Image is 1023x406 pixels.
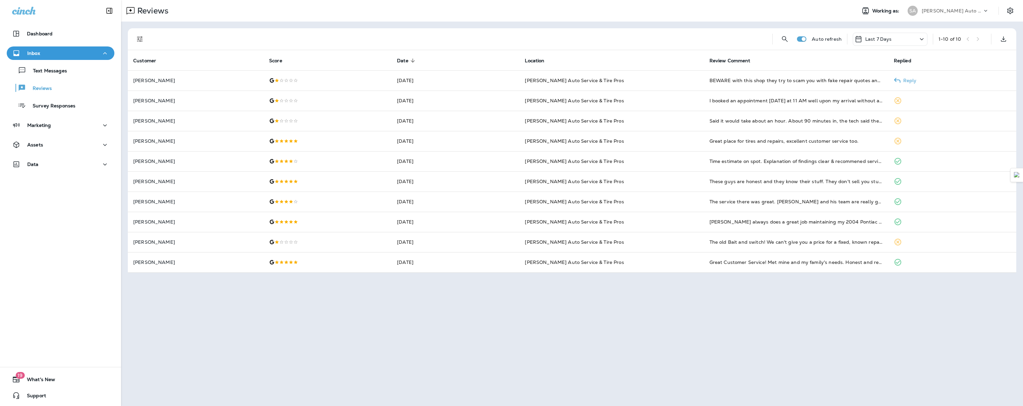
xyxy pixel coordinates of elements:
div: The old Bait and switch! We can't give you a price for a fixed, known repair until I brought it i... [709,239,883,245]
div: Said it would take about an hour. About 90 minutes in, the tech said the tires could not be eligi... [709,117,883,124]
button: Reviews [7,81,114,95]
p: Reviews [26,86,52,92]
p: [PERSON_NAME] [133,118,258,124]
button: Filters [133,32,147,46]
button: Data [7,158,114,171]
span: [PERSON_NAME] Auto Service & Tire Pros [525,178,624,184]
p: Inbox [27,50,40,56]
td: [DATE] [392,192,519,212]
span: Customer [133,58,156,64]
p: Text Messages [26,68,67,74]
img: Detect Auto [1014,172,1020,178]
button: Text Messages [7,63,114,77]
button: Export as CSV [997,32,1010,46]
p: Dashboard [27,31,52,36]
button: Support [7,389,114,402]
p: Auto refresh [812,36,842,42]
p: Reply [901,78,917,83]
button: Collapse Sidebar [100,4,119,18]
span: Replied [894,58,920,64]
span: [PERSON_NAME] Auto Service & Tire Pros [525,239,624,245]
button: 19What's New [7,373,114,386]
p: Survey Responses [26,103,75,109]
div: These guys are honest and they know their stuff. They don't sell you stuff you don't need and the... [709,178,883,185]
p: [PERSON_NAME] [133,78,258,83]
div: 1 - 10 of 10 [939,36,961,42]
button: Search Reviews [778,32,792,46]
p: [PERSON_NAME] [133,98,258,103]
div: SA [908,6,918,16]
p: [PERSON_NAME] [133,179,258,184]
p: Marketing [27,123,51,128]
p: Reviews [135,6,169,16]
div: Time estimate on spot. Explanation of findings clear & recommened service explained. [709,158,883,165]
div: The service there was great. Adrian and his team are really good at what they do. Thank You [709,198,883,205]
span: Score [269,58,291,64]
span: Date [397,58,417,64]
p: [PERSON_NAME] Auto Service & Tire Pros [922,8,982,13]
div: Great place for tires and repairs, excellent customer service too. [709,138,883,144]
span: Score [269,58,282,64]
span: [PERSON_NAME] Auto Service & Tire Pros [525,219,624,225]
span: Review Comment [709,58,759,64]
p: Assets [27,142,43,147]
td: [DATE] [392,111,519,131]
p: Last 7 Days [865,36,892,42]
div: Sullivans always does a great job maintaining my 2004 Pontiac Vibe. I take my car there for all m... [709,218,883,225]
span: Location [525,58,553,64]
button: Survey Responses [7,98,114,112]
button: Inbox [7,46,114,60]
div: Great Customer Service! Met mine and my family's needs. Honest and reliable! Tires that lasted al... [709,259,883,266]
span: [PERSON_NAME] Auto Service & Tire Pros [525,199,624,205]
div: I booked an appointment on Friday at 11 AM well upon my arrival without any phone call I was told... [709,97,883,104]
span: Support [20,393,46,401]
p: [PERSON_NAME] [133,239,258,245]
span: Date [397,58,408,64]
p: [PERSON_NAME] [133,219,258,225]
td: [DATE] [392,70,519,91]
p: [PERSON_NAME] [133,260,258,265]
p: [PERSON_NAME] [133,199,258,204]
button: Marketing [7,119,114,132]
td: [DATE] [392,232,519,252]
p: [PERSON_NAME] [133,138,258,144]
span: Customer [133,58,165,64]
td: [DATE] [392,212,519,232]
div: BEWARE with this shop they try to scam you with fake repair quotes and deny you service if you do... [709,77,883,84]
td: [DATE] [392,151,519,171]
span: Working as: [872,8,901,14]
td: [DATE] [392,91,519,111]
p: Data [27,162,39,167]
button: Dashboard [7,27,114,40]
span: Review Comment [709,58,751,64]
td: [DATE] [392,252,519,272]
span: [PERSON_NAME] Auto Service & Tire Pros [525,98,624,104]
p: [PERSON_NAME] [133,159,258,164]
td: [DATE] [392,171,519,192]
span: Replied [894,58,911,64]
span: [PERSON_NAME] Auto Service & Tire Pros [525,158,624,164]
span: [PERSON_NAME] Auto Service & Tire Pros [525,77,624,83]
button: Assets [7,138,114,151]
span: [PERSON_NAME] Auto Service & Tire Pros [525,118,624,124]
span: What's New [20,377,55,385]
span: [PERSON_NAME] Auto Service & Tire Pros [525,259,624,265]
span: 19 [15,372,25,379]
span: [PERSON_NAME] Auto Service & Tire Pros [525,138,624,144]
button: Settings [1004,5,1016,17]
span: Location [525,58,544,64]
td: [DATE] [392,131,519,151]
